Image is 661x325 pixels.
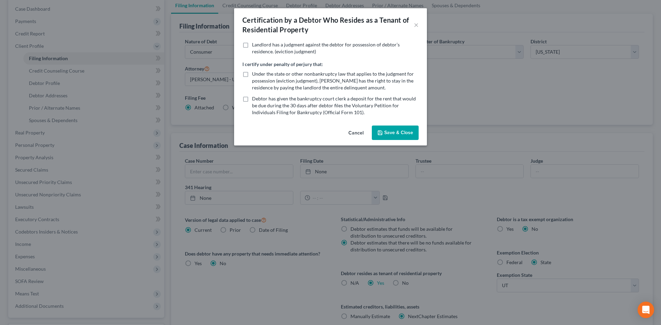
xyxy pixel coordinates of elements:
button: Save & Close [372,126,419,140]
button: Cancel [343,126,369,140]
span: Landlord has a judgment against the debtor for possession of debtor’s residence. (eviction judgment) [252,42,400,54]
span: Debtor has given the bankruptcy court clerk a deposit for the rent that would be due during the 3... [252,96,416,115]
div: Open Intercom Messenger [638,302,654,318]
label: I certify under penalty of perjury that: [242,61,323,68]
div: Certification by a Debtor Who Resides as a Tenant of Residential Property [242,15,414,34]
span: Under the state or other nonbankruptcy law that applies to the judgment for possession (eviction ... [252,71,414,90]
button: × [414,21,419,29]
